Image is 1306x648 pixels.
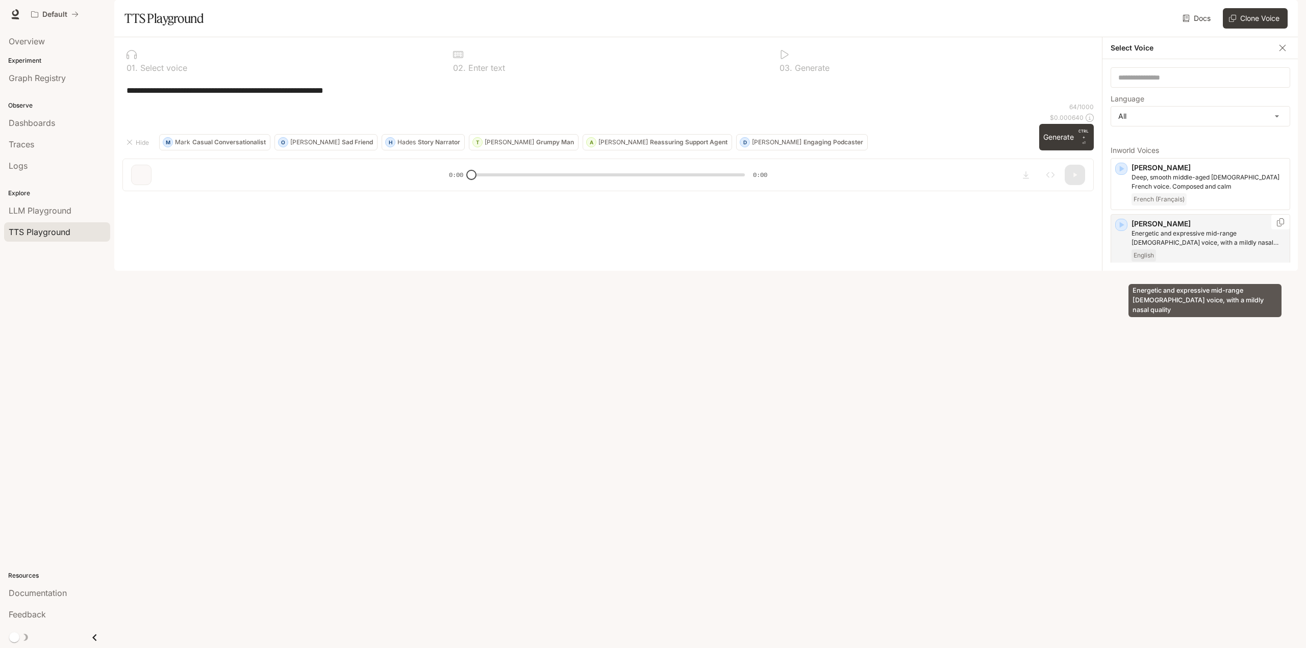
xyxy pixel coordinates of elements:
p: Engaging Podcaster [803,139,863,145]
button: O[PERSON_NAME]Sad Friend [274,134,378,150]
p: Mark [175,139,190,145]
button: Hide [122,134,155,150]
span: French (Français) [1132,193,1187,205]
p: Deep, smooth middle-aged male French voice. Composed and calm [1132,173,1286,191]
button: All workspaces [27,4,83,24]
p: 0 2 . [453,64,466,72]
p: 0 1 . [127,64,138,72]
button: HHadesStory Narrator [382,134,465,150]
button: Copy Voice ID [1275,218,1286,226]
p: [PERSON_NAME] [752,139,801,145]
p: 0 3 . [780,64,792,72]
button: MMarkCasual Conversationalist [159,134,270,150]
p: Reassuring Support Agent [650,139,727,145]
div: Energetic and expressive mid-range [DEMOGRAPHIC_DATA] voice, with a mildly nasal quality [1128,284,1282,317]
p: Energetic and expressive mid-range male voice, with a mildly nasal quality [1132,229,1286,247]
p: $ 0.000640 [1050,113,1084,122]
p: Casual Conversationalist [192,139,266,145]
button: A[PERSON_NAME]Reassuring Support Agent [583,134,732,150]
p: [PERSON_NAME] [1132,163,1286,173]
p: Enter text [466,64,505,72]
button: T[PERSON_NAME]Grumpy Man [469,134,579,150]
p: [PERSON_NAME] [485,139,534,145]
div: O [279,134,288,150]
a: Docs [1181,8,1215,29]
p: Select voice [138,64,187,72]
p: Inworld Voices [1111,147,1290,154]
p: Sad Friend [342,139,373,145]
div: A [587,134,596,150]
div: All [1111,107,1290,126]
p: CTRL + [1078,128,1090,140]
p: Language [1111,95,1144,102]
p: 64 / 1000 [1069,102,1094,111]
div: M [163,134,172,150]
button: GenerateCTRL +⏎ [1039,124,1094,150]
p: [PERSON_NAME] [290,139,340,145]
p: Grumpy Man [536,139,574,145]
p: ⏎ [1078,128,1090,146]
div: T [473,134,482,150]
p: Hades [397,139,416,145]
p: [PERSON_NAME] [1132,219,1286,229]
p: Generate [792,64,830,72]
h1: TTS Playground [124,8,204,29]
div: H [386,134,395,150]
p: Story Narrator [418,139,460,145]
div: D [740,134,749,150]
button: Clone Voice [1223,8,1288,29]
button: D[PERSON_NAME]Engaging Podcaster [736,134,868,150]
p: [PERSON_NAME] [598,139,648,145]
span: English [1132,249,1156,262]
p: Default [42,10,67,19]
